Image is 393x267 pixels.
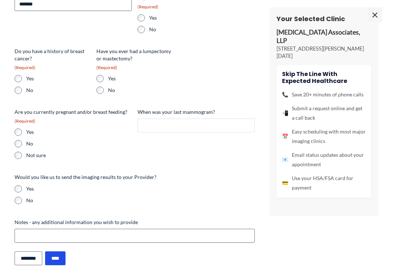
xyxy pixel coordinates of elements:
label: Yes [26,75,91,82]
span: (Required) [15,118,35,124]
span: × [368,7,382,22]
label: No [149,26,214,33]
span: 📞 [282,90,288,99]
span: (Required) [15,65,35,70]
label: No [26,197,255,204]
li: Submit a request online and get a call back [282,104,366,123]
label: Yes [26,128,132,136]
p: [MEDICAL_DATA] Associates, LLP [277,28,371,45]
li: Email status updates about your appointment [282,150,366,169]
legend: Would you like us to send the imaging results to your Provider? [15,174,156,181]
legend: Have you ever had a lumpectomy or mastectomy? [96,48,172,71]
label: No [26,87,91,94]
label: Yes [149,14,214,21]
p: [STREET_ADDRESS][PERSON_NAME][DATE] [277,45,371,60]
span: 📅 [282,132,288,141]
legend: Are you currently pregnant and/or breast feeding? [15,108,132,124]
label: No [108,87,172,94]
label: Yes [26,185,255,192]
label: Yes [108,75,172,82]
label: Notes - any additional information you wish to provide [15,219,255,226]
label: When was your last mammogram? [138,108,255,116]
span: (Required) [96,65,117,70]
li: Easy scheduling with most major imaging clinics [282,127,366,146]
label: No [26,140,132,147]
span: 💳 [282,178,288,188]
li: Save 20+ minutes of phone calls [282,90,366,99]
li: Use your HSA/FSA card for payment [282,174,366,192]
span: (Required) [138,4,158,9]
span: 📲 [282,108,288,118]
label: Not sure [26,152,132,159]
legend: Do you have a history of breast cancer? [15,48,91,71]
h3: Your Selected Clinic [277,15,371,23]
h4: Skip the line with Expected Healthcare [282,71,366,84]
span: 📧 [282,155,288,164]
